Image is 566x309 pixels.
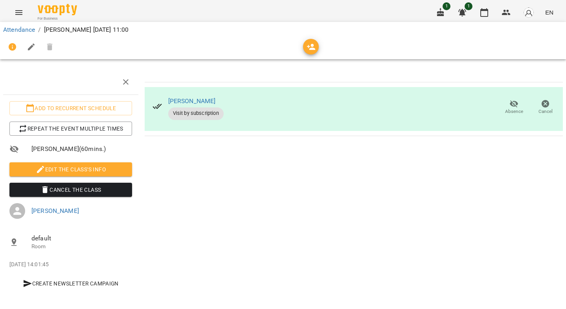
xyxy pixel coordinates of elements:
[31,243,132,251] p: Room
[16,124,126,133] span: Repeat the event multiple times
[16,104,126,113] span: Add to recurrent schedule
[31,234,132,243] span: default
[16,165,126,174] span: Edit the class's Info
[168,97,216,105] a: [PERSON_NAME]
[38,16,77,21] span: For Business
[31,144,132,154] span: [PERSON_NAME] ( 60 mins. )
[9,101,132,115] button: Add to recurrent schedule
[545,8,553,16] span: EN
[505,108,523,115] span: Absence
[38,4,77,15] img: Voopty Logo
[38,25,40,35] li: /
[3,26,35,33] a: Attendance
[538,108,553,115] span: Cancel
[168,110,224,117] span: Visit by subscription
[31,207,79,214] a: [PERSON_NAME]
[44,25,129,35] p: [PERSON_NAME] [DATE] 11:00
[3,25,563,35] nav: breadcrumb
[443,2,450,10] span: 1
[542,5,557,20] button: EN
[9,183,132,197] button: Cancel the class
[9,122,132,136] button: Repeat the event multiple times
[16,185,126,194] span: Cancel the class
[9,276,132,291] button: Create Newsletter Campaign
[9,261,132,269] p: [DATE] 14:01:45
[9,3,28,22] button: Menu
[465,2,472,10] span: 1
[530,96,561,118] button: Cancel
[523,7,534,18] img: avatar_s.png
[9,162,132,176] button: Edit the class's Info
[498,96,530,118] button: Absence
[13,279,129,288] span: Create Newsletter Campaign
